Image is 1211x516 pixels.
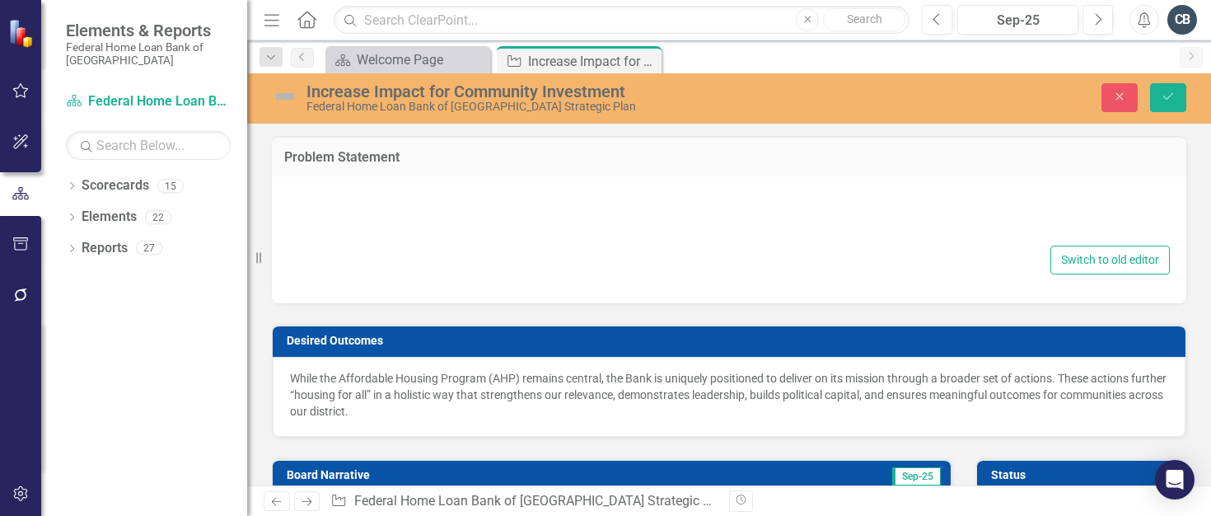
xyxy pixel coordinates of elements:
div: Welcome Page [357,49,486,70]
h3: Problem Statement [284,150,1174,165]
button: Sep-25 [957,5,1078,35]
a: Welcome Page [330,49,486,70]
button: Switch to old editor [1050,246,1170,274]
a: Federal Home Loan Bank of [GEOGRAPHIC_DATA] Strategic Plan [66,92,231,111]
p: While the Affordable Housing Program (AHP) remains central, the Bank is uniquely positioned to de... [290,370,1168,420]
h3: Board Narrative [287,469,695,481]
a: Reports [82,239,128,258]
span: Search [847,12,882,26]
input: Search Below... [66,131,231,160]
div: Sep-25 [963,11,1073,30]
div: Increase Impact for Community Investment [528,51,657,72]
div: Federal Home Loan Bank of [GEOGRAPHIC_DATA] Strategic Plan [306,101,777,113]
img: Not Defined [272,83,298,110]
div: 27 [136,242,162,256]
button: CB [1167,5,1197,35]
h3: Desired Outcomes [287,335,1177,347]
input: Search ClearPoint... [334,6,909,35]
span: Elements & Reports [66,21,231,40]
a: Scorecards [82,176,149,195]
div: Open Intercom Messenger [1155,460,1195,500]
img: ClearPoint Strategy [7,17,38,49]
a: Federal Home Loan Bank of [GEOGRAPHIC_DATA] Strategic Plan [354,493,729,509]
div: 15 [157,179,184,193]
a: Elements [82,208,137,227]
div: Increase Impact for Community Investment [306,82,777,101]
span: Sep-25 [892,467,941,486]
div: 22 [145,210,171,224]
h3: Status [991,469,1177,481]
small: Federal Home Loan Bank of [GEOGRAPHIC_DATA] [66,40,231,68]
div: » » [330,492,717,511]
button: Search [823,8,905,31]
